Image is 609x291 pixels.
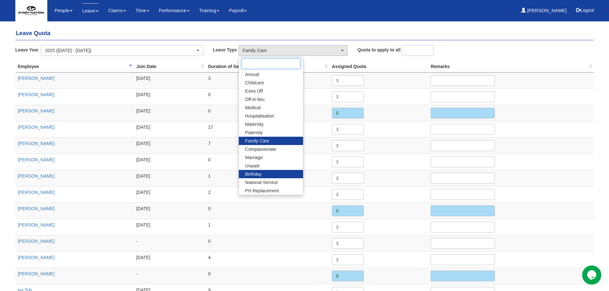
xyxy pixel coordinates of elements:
td: 3 [206,72,329,88]
input: Search [241,58,301,69]
td: [DATE] [134,251,206,268]
td: [DATE] [134,170,206,186]
a: Performance [159,3,190,18]
td: 0 [206,235,329,251]
a: [PERSON_NAME] [18,222,55,227]
span: Off-in-lieu [245,96,264,103]
span: Extra Off [245,88,263,94]
a: [PERSON_NAME] [18,206,55,211]
span: Family Care [245,138,269,144]
span: Birthday [245,171,262,177]
span: Marriage [245,154,263,161]
a: [PERSON_NAME] [521,3,567,18]
div: Family Care [243,47,340,54]
th: Remarks : activate to sort column ascending [428,61,594,73]
a: Payroll [229,3,247,18]
td: 4 [206,251,329,268]
td: [DATE] [134,121,206,137]
label: Leave Year [15,45,41,54]
td: 0 [206,203,329,219]
span: PH Replacement [245,188,279,194]
a: People [55,3,73,18]
td: [DATE] [134,203,206,219]
td: 0 [206,268,329,284]
a: [PERSON_NAME] [18,125,55,130]
td: 2 [206,186,329,203]
a: [PERSON_NAME] [18,157,55,162]
a: [PERSON_NAME] [18,255,55,260]
a: [PERSON_NAME] [18,92,55,97]
button: 2025 ([DATE] - [DATE]) [41,45,203,56]
td: - [134,235,206,251]
a: Training [199,3,220,18]
td: 0 [206,88,329,105]
span: Annual [245,71,259,78]
td: [DATE] [134,72,206,88]
td: 0 [206,154,329,170]
span: Medical [245,104,261,111]
button: Logout [572,3,599,18]
span: National Service [245,179,278,186]
a: Claims [108,3,126,18]
td: [DATE] [134,219,206,235]
span: Maternity [245,121,264,127]
td: - [134,268,206,284]
iframe: chat widget [582,265,603,285]
td: [DATE] [134,88,206,105]
label: Leave Type [213,45,238,54]
a: [PERSON_NAME] [18,108,55,113]
span: Childcare [245,80,264,86]
label: Quota to apply to all [357,45,401,54]
div: 2025 ([DATE] - [DATE]) [45,47,195,54]
td: 7 [206,137,329,154]
a: [PERSON_NAME] [18,141,55,146]
td: 1 [206,170,329,186]
button: Family Care [238,45,348,56]
td: [DATE] [134,137,206,154]
a: Leave [82,3,98,18]
th: Duration of Service : activate to sort column ascending [206,61,329,73]
span: Compassionate [245,146,276,152]
a: Time [136,3,149,18]
td: 1 [206,219,329,235]
th: Employee : activate to sort column descending [15,61,134,73]
td: [DATE] [134,105,206,121]
h4: Leave Quota [15,27,594,40]
th: Assigned Quota [329,61,428,73]
td: [DATE] [134,154,206,170]
a: [PERSON_NAME] [18,239,55,244]
span: Paternity [245,129,263,136]
td: 0 [206,105,329,121]
a: [PERSON_NAME] [18,173,55,179]
a: [PERSON_NAME] [18,190,55,195]
span: Unpaid [245,163,259,169]
a: [PERSON_NAME] [18,271,55,276]
th: Join Date : activate to sort column ascending [134,61,206,73]
a: [PERSON_NAME] [18,76,55,81]
td: 17 [206,121,329,137]
td: [DATE] [134,186,206,203]
span: Hospitalisation [245,113,274,119]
